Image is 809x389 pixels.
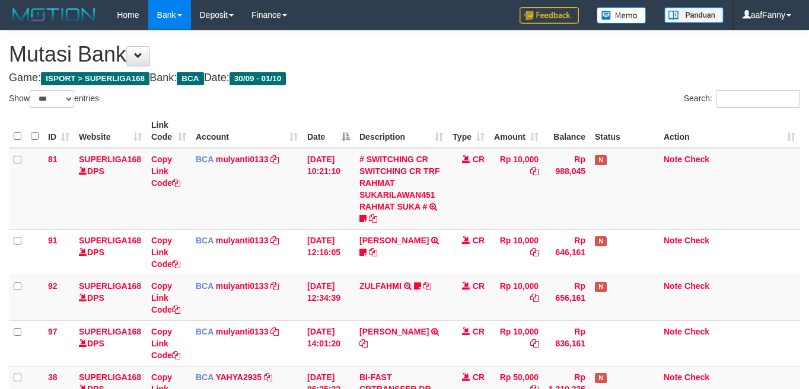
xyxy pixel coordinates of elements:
[302,148,355,230] td: [DATE] 10:21:10
[79,327,141,336] a: SUPERLIGA168
[359,236,429,245] a: [PERSON_NAME]
[595,373,607,383] span: Has Note
[270,155,279,164] a: Copy mulyanti0133 to clipboard
[473,155,485,164] span: CR
[473,236,485,245] span: CR
[9,90,99,108] label: Show entries
[489,320,543,366] td: Rp 10,000
[489,148,543,230] td: Rp 10,000
[216,236,269,245] a: mulyanti0133
[590,114,659,148] th: Status
[30,90,74,108] select: Showentries
[359,155,439,211] a: # SWITCHING CR SWITCHING CR TRF RAHMAT SUKARILAWAN451 RAHMAT SUKA #
[684,372,709,382] a: Check
[659,114,800,148] th: Action: activate to sort column ascending
[423,281,431,291] a: Copy ZULFAHMI to clipboard
[74,320,146,366] td: DPS
[270,327,279,336] a: Copy mulyanti0133 to clipboard
[684,327,709,336] a: Check
[595,236,607,246] span: Has Note
[716,90,800,108] input: Search:
[302,114,355,148] th: Date: activate to sort column descending
[48,155,58,164] span: 81
[664,281,682,291] a: Note
[302,229,355,275] td: [DATE] 12:16:05
[597,7,646,24] img: Button%20Memo.svg
[302,275,355,320] td: [DATE] 12:34:39
[369,247,377,257] a: Copy RIYO RAHMAN to clipboard
[520,7,579,24] img: Feedback.jpg
[270,281,279,291] a: Copy mulyanti0133 to clipboard
[684,90,800,108] label: Search:
[270,236,279,245] a: Copy mulyanti0133 to clipboard
[530,247,539,257] a: Copy Rp 10,000 to clipboard
[664,327,682,336] a: Note
[48,281,58,291] span: 92
[543,275,590,320] td: Rp 656,161
[489,229,543,275] td: Rp 10,000
[151,327,180,360] a: Copy Link Code
[43,114,74,148] th: ID: activate to sort column ascending
[359,281,402,291] a: ZULFAHMI
[79,281,141,291] a: SUPERLIGA168
[196,155,214,164] span: BCA
[664,236,682,245] a: Note
[48,372,58,382] span: 38
[684,281,709,291] a: Check
[151,281,180,314] a: Copy Link Code
[543,148,590,230] td: Rp 988,045
[543,114,590,148] th: Balance
[79,236,141,245] a: SUPERLIGA168
[79,372,141,382] a: SUPERLIGA168
[216,281,269,291] a: mulyanti0133
[355,114,448,148] th: Description: activate to sort column ascending
[530,166,539,176] a: Copy Rp 10,000 to clipboard
[595,155,607,165] span: Has Note
[369,214,377,223] a: Copy # SWITCHING CR SWITCHING CR TRF RAHMAT SUKARILAWAN451 RAHMAT SUKA # to clipboard
[9,43,800,66] h1: Mutasi Bank
[489,275,543,320] td: Rp 10,000
[684,155,709,164] a: Check
[177,72,203,85] span: BCA
[216,327,269,336] a: mulyanti0133
[196,281,214,291] span: BCA
[74,114,146,148] th: Website: activate to sort column ascending
[41,72,149,85] span: ISPORT > SUPERLIGA168
[74,148,146,230] td: DPS
[473,327,485,336] span: CR
[74,229,146,275] td: DPS
[473,281,485,291] span: CR
[74,275,146,320] td: DPS
[196,327,214,336] span: BCA
[595,282,607,292] span: Has Note
[48,327,58,336] span: 97
[215,372,262,382] a: YAHYA2935
[684,236,709,245] a: Check
[9,6,99,24] img: MOTION_logo.png
[664,155,682,164] a: Note
[216,155,269,164] a: mulyanti0133
[191,114,302,148] th: Account: activate to sort column ascending
[151,155,180,188] a: Copy Link Code
[196,236,214,245] span: BCA
[664,7,724,23] img: panduan.png
[9,72,800,84] h4: Game: Bank: Date:
[146,114,191,148] th: Link Code: activate to sort column ascending
[196,372,214,382] span: BCA
[264,372,272,382] a: Copy YAHYA2935 to clipboard
[359,327,429,336] a: [PERSON_NAME]
[530,293,539,303] a: Copy Rp 10,000 to clipboard
[530,339,539,348] a: Copy Rp 10,000 to clipboard
[79,155,141,164] a: SUPERLIGA168
[151,236,180,269] a: Copy Link Code
[302,320,355,366] td: [DATE] 14:01:20
[489,114,543,148] th: Amount: activate to sort column ascending
[664,372,682,382] a: Note
[359,339,368,348] a: Copy ARIEF ROCHIM SYAMS to clipboard
[230,72,286,85] span: 30/09 - 01/10
[473,372,485,382] span: CR
[48,236,58,245] span: 91
[448,114,489,148] th: Type: activate to sort column ascending
[543,229,590,275] td: Rp 646,161
[543,320,590,366] td: Rp 836,161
